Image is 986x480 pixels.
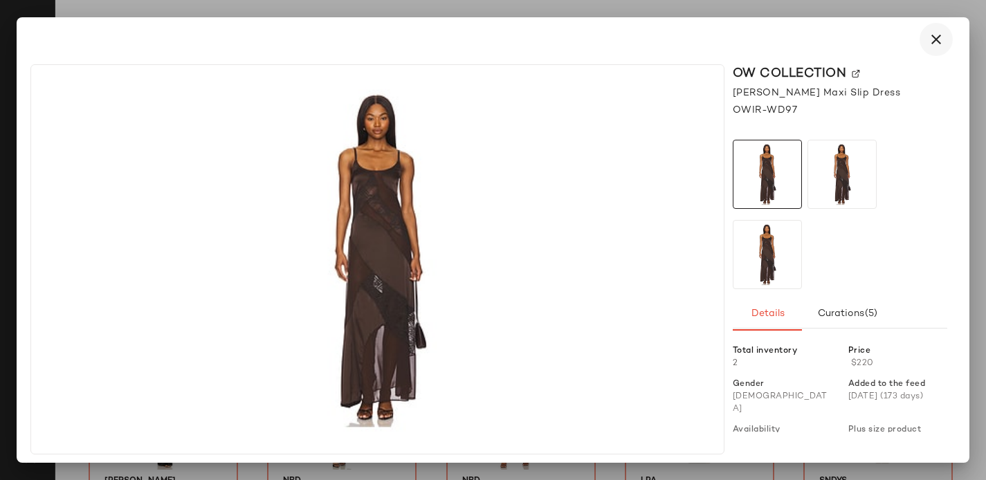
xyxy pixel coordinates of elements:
[733,345,798,358] span: Total inventory
[852,70,860,78] img: svg%3e
[733,103,798,118] span: OWIR-WD97
[816,308,877,320] span: Curations
[733,221,801,288] img: OWIR-WD97_V1.jpg
[733,86,901,100] span: [PERSON_NAME] Maxi Slip Dress
[750,308,784,320] span: Details
[848,345,871,358] span: Price
[864,308,877,320] span: (5)
[733,140,801,208] img: OWIR-WD97_V1.jpg
[808,140,876,208] img: OWIR-WD97_V1.jpg
[39,73,715,445] img: OWIR-WD97_V1.jpg
[733,64,847,83] span: OW Collection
